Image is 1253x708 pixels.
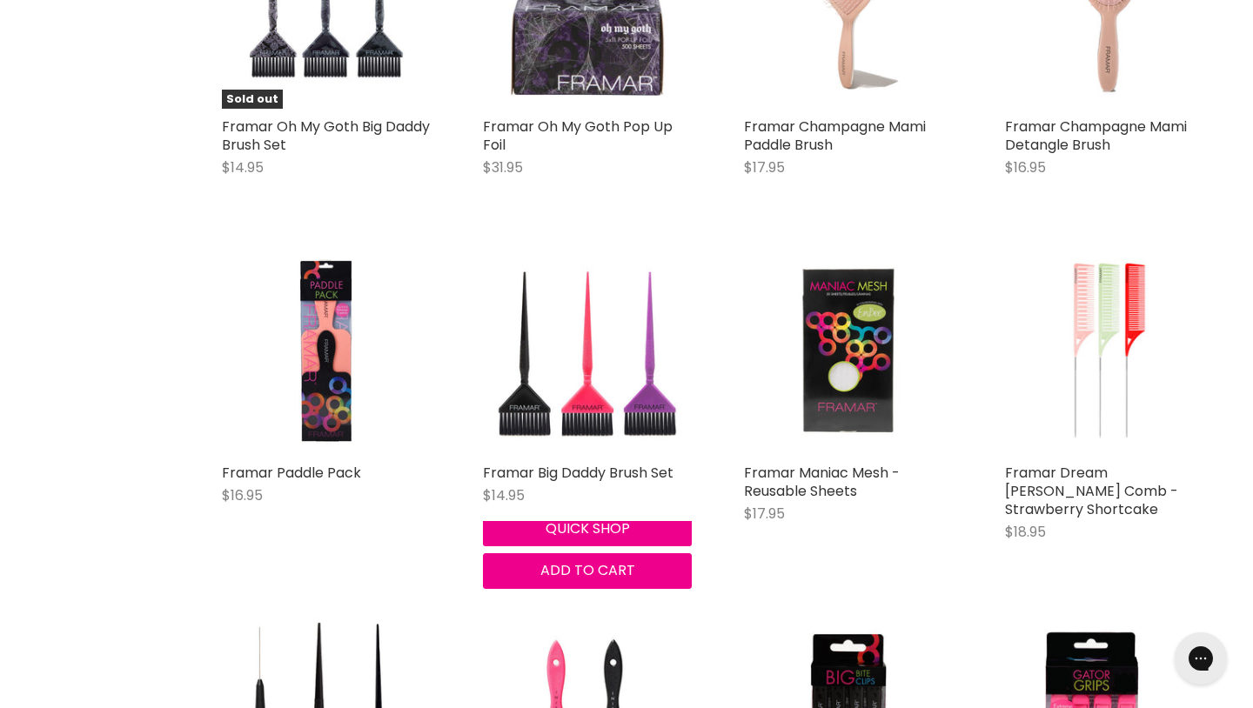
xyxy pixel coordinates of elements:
a: Framar Oh My Goth Big Daddy Brush Set [222,117,430,155]
img: Framar Dream Weaver Comb - Strawberry Shortcake [1005,246,1214,455]
a: Framar Big Daddy Brush Set [483,463,673,483]
a: Framar Oh My Goth Pop Up Foil [483,117,673,155]
a: Framar Paddle Pack [222,463,361,483]
span: $14.95 [222,157,264,177]
span: $17.95 [744,504,785,524]
span: $31.95 [483,157,523,177]
iframe: Gorgias live chat messenger [1166,626,1236,691]
img: Framar Big Daddy Brush Set [483,246,692,455]
img: Framar Paddle Pack [222,246,431,455]
a: Framar Champagne Mami Detangle Brush [1005,117,1187,155]
a: Framar Maniac Mesh - Reusable Sheets [744,463,900,501]
button: Add to cart [483,553,692,588]
button: Quick shop [483,511,692,546]
span: $17.95 [744,157,785,177]
a: Framar Champagne Mami Paddle Brush [744,117,926,155]
img: Framar Maniac Mesh - Reusable Sheets [744,246,953,455]
span: $16.95 [222,485,263,505]
span: $18.95 [1005,522,1046,542]
span: $14.95 [483,485,525,505]
a: Framar Dream [PERSON_NAME] Comb - Strawberry Shortcake [1005,463,1178,519]
span: Add to cart [540,560,635,580]
span: Sold out [222,90,283,110]
span: $16.95 [1005,157,1046,177]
